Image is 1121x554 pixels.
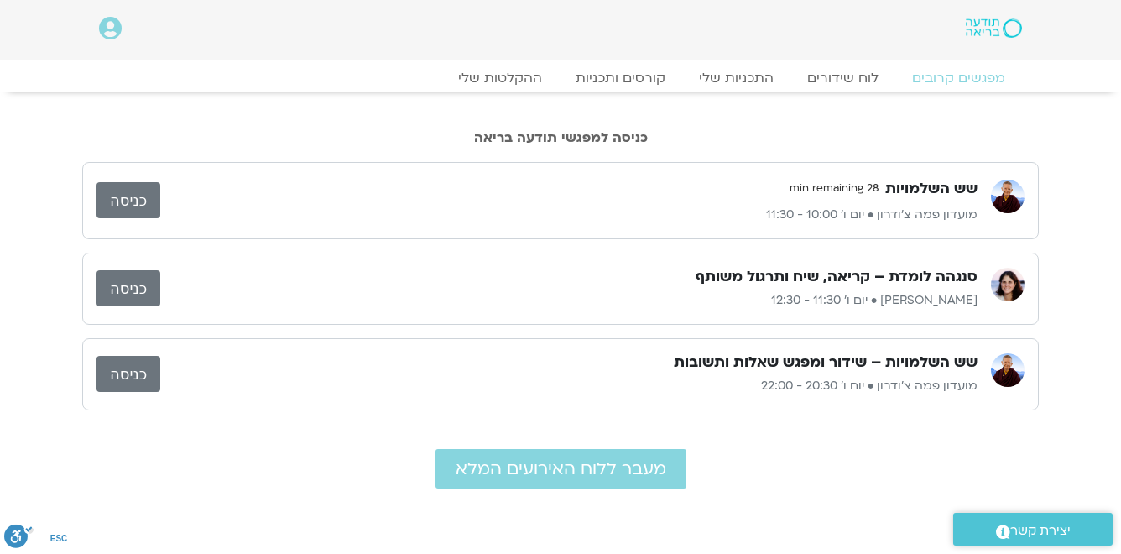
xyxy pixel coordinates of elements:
img: מיכל גורל [991,268,1025,301]
a: כניסה [96,182,160,218]
h3: שש השלמויות [885,179,978,199]
p: מועדון פמה צ'ודרון • יום ו׳ 10:00 - 11:30 [160,205,978,225]
span: מעבר ללוח האירועים המלא [456,459,666,478]
img: מועדון פמה צ'ודרון [991,180,1025,213]
span: יצירת קשר [1010,520,1071,542]
img: מועדון פמה צ'ודרון [991,353,1025,387]
nav: Menu [99,70,1022,86]
h3: שש השלמויות – שידור ומפגש שאלות ותשובות [674,353,978,373]
h3: סנגהה לומדת – קריאה, שיח ותרגול משותף [696,267,978,287]
a: התכניות שלי [682,70,790,86]
a: כניסה [96,270,160,306]
span: 28 min remaining [783,176,885,201]
p: [PERSON_NAME] • יום ו׳ 11:30 - 12:30 [160,290,978,311]
a: יצירת קשר [953,513,1113,546]
a: לוח שידורים [790,70,895,86]
a: מפגשים קרובים [895,70,1022,86]
h2: כניסה למפגשי תודעה בריאה [82,130,1039,145]
p: מועדון פמה צ'ודרון • יום ו׳ 20:30 - 22:00 [160,376,978,396]
a: כניסה [96,356,160,392]
a: ההקלטות שלי [441,70,559,86]
a: מעבר ללוח האירועים המלא [435,449,686,489]
a: קורסים ותכניות [559,70,682,86]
